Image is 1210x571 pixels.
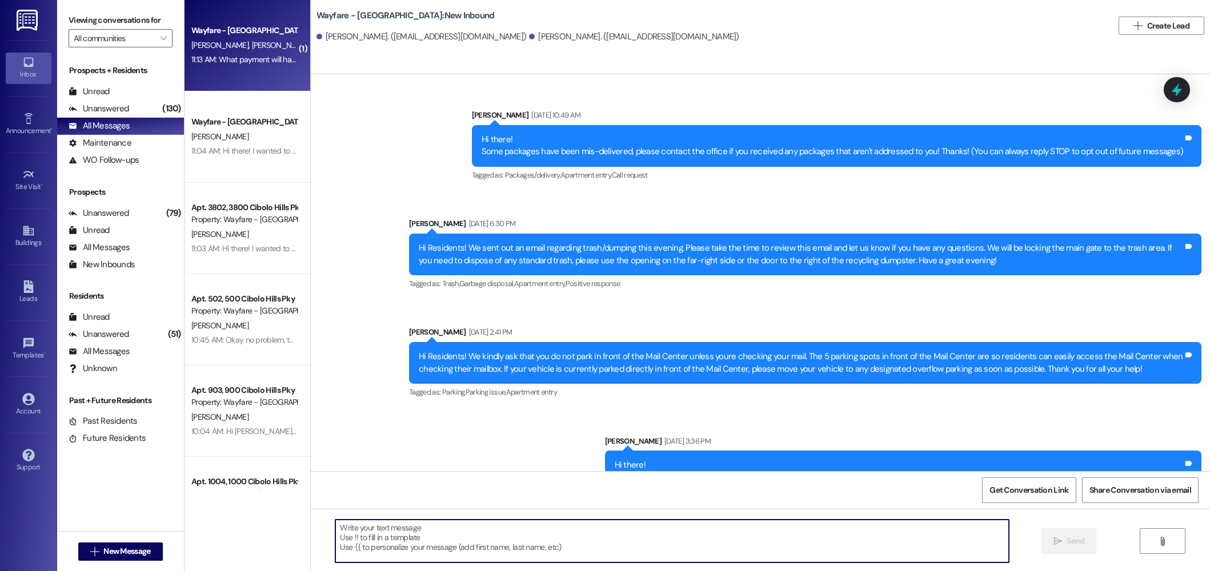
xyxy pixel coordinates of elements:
[78,542,163,561] button: New Message
[191,335,351,345] div: 10:45 AM: Okay no problem, thank you for trying
[74,29,154,47] input: All communities
[560,170,612,180] span: Apartment entry ,
[1158,537,1167,546] i: 
[51,125,53,133] span: •
[316,10,495,22] b: Wayfare - [GEOGRAPHIC_DATA]: New Inbound
[1089,484,1191,496] span: Share Conversation via email
[442,279,459,288] span: Trash ,
[69,207,129,219] div: Unanswered
[605,435,1202,451] div: [PERSON_NAME]
[466,326,512,338] div: [DATE] 2:41 PM
[482,134,1183,158] div: Hi there! Some packages have been mis-delivered, please contact the office if you received any pa...
[57,290,184,302] div: Residents
[69,259,135,271] div: New Inbounds
[409,275,1201,292] div: Tagged as:
[103,545,150,557] span: New Message
[6,445,51,476] a: Support
[69,363,117,375] div: Unknown
[17,10,40,31] img: ResiDesk Logo
[159,100,183,118] div: (130)
[6,165,51,196] a: Site Visit •
[409,384,1201,400] div: Tagged as:
[41,181,43,189] span: •
[662,435,711,447] div: [DATE] 3:36 PM
[251,40,308,50] span: [PERSON_NAME]
[615,459,1184,484] div: Hi there! I hope you’re having a fantastic week! I know I haven’t checked in on you in a while. I...
[6,221,51,252] a: Buildings
[69,415,138,427] div: Past Residents
[442,387,466,397] span: Parking ,
[191,384,297,396] div: Apt. 903, 900 Cibolo Hills Pky
[191,116,297,128] div: Wayfare - [GEOGRAPHIC_DATA]
[191,229,249,239] span: [PERSON_NAME]
[69,432,146,444] div: Future Residents
[69,311,110,323] div: Unread
[191,293,297,305] div: Apt. 502, 500 Cibolo Hills Pky
[69,345,130,357] div: All Messages
[472,167,1201,183] div: Tagged as:
[69,242,130,254] div: All Messages
[69,86,110,98] div: Unread
[69,154,139,166] div: WO Follow-ups
[57,395,184,407] div: Past + Future Residents
[69,103,129,115] div: Unanswered
[6,333,51,364] a: Templates •
[69,137,131,149] div: Maintenance
[419,351,1183,375] div: Hi Residents! We kindly ask that you do not park in front of the Mail Center unless youre checkin...
[466,387,506,397] span: Parking issue ,
[191,54,458,65] div: 11:13 AM: What payment will have to be made if we pick up the keys [DATE][DATE]
[163,204,184,222] div: (79)
[466,218,516,230] div: [DATE] 6:30 PM
[459,279,514,288] span: Garbage disposal ,
[1067,535,1084,547] span: Send
[989,484,1068,496] span: Get Conversation Link
[566,279,620,288] span: Positive response
[409,218,1201,234] div: [PERSON_NAME]
[165,325,184,343] div: (51)
[69,224,110,236] div: Unread
[191,412,249,422] span: [PERSON_NAME]
[1082,477,1199,503] button: Share Conversation via email
[191,202,297,214] div: Apt. 3802, 3800 Cibolo Hills Pky
[6,53,51,83] a: Inbox
[191,25,297,37] div: Wayfare - [GEOGRAPHIC_DATA]
[6,389,51,420] a: Account
[191,488,297,500] div: Property: Wayfare - [GEOGRAPHIC_DATA]
[505,170,560,180] span: Packages/delivery ,
[69,120,130,132] div: All Messages
[409,326,1201,342] div: [PERSON_NAME]
[191,396,297,408] div: Property: Wayfare - [GEOGRAPHIC_DATA]
[57,65,184,77] div: Prospects + Residents
[69,328,129,340] div: Unanswered
[1147,20,1189,32] span: Create Lead
[1119,17,1204,35] button: Create Lead
[6,277,51,308] a: Leads
[191,214,297,226] div: Property: Wayfare - [GEOGRAPHIC_DATA]
[191,426,511,436] div: 10:04 AM: Hi [PERSON_NAME], I just seen your message. We will put the charge on your account.
[191,476,297,488] div: Apt. 1004, 1000 Cibolo Hills Pky
[69,11,173,29] label: Viewing conversations for
[191,40,252,50] span: [PERSON_NAME]
[57,186,184,198] div: Prospects
[982,477,1076,503] button: Get Conversation Link
[472,109,1201,125] div: [PERSON_NAME]
[316,31,527,43] div: [PERSON_NAME]. ([EMAIL_ADDRESS][DOMAIN_NAME])
[514,279,566,288] span: Apartment entry ,
[160,34,166,43] i: 
[90,547,99,556] i: 
[1053,537,1062,546] i: 
[419,242,1183,267] div: Hi Residents! We sent out an email regarding trash/dumping this evening. Please take the time to ...
[44,349,46,357] span: •
[191,320,249,331] span: [PERSON_NAME]
[191,305,297,317] div: Property: Wayfare - [GEOGRAPHIC_DATA]
[529,31,739,43] div: [PERSON_NAME]. ([EMAIL_ADDRESS][DOMAIN_NAME])
[1041,528,1097,554] button: Send
[506,387,557,397] span: Apartment entry
[528,109,580,121] div: [DATE] 10:49 AM
[1133,21,1142,30] i: 
[191,131,249,142] span: [PERSON_NAME]
[612,170,648,180] span: Call request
